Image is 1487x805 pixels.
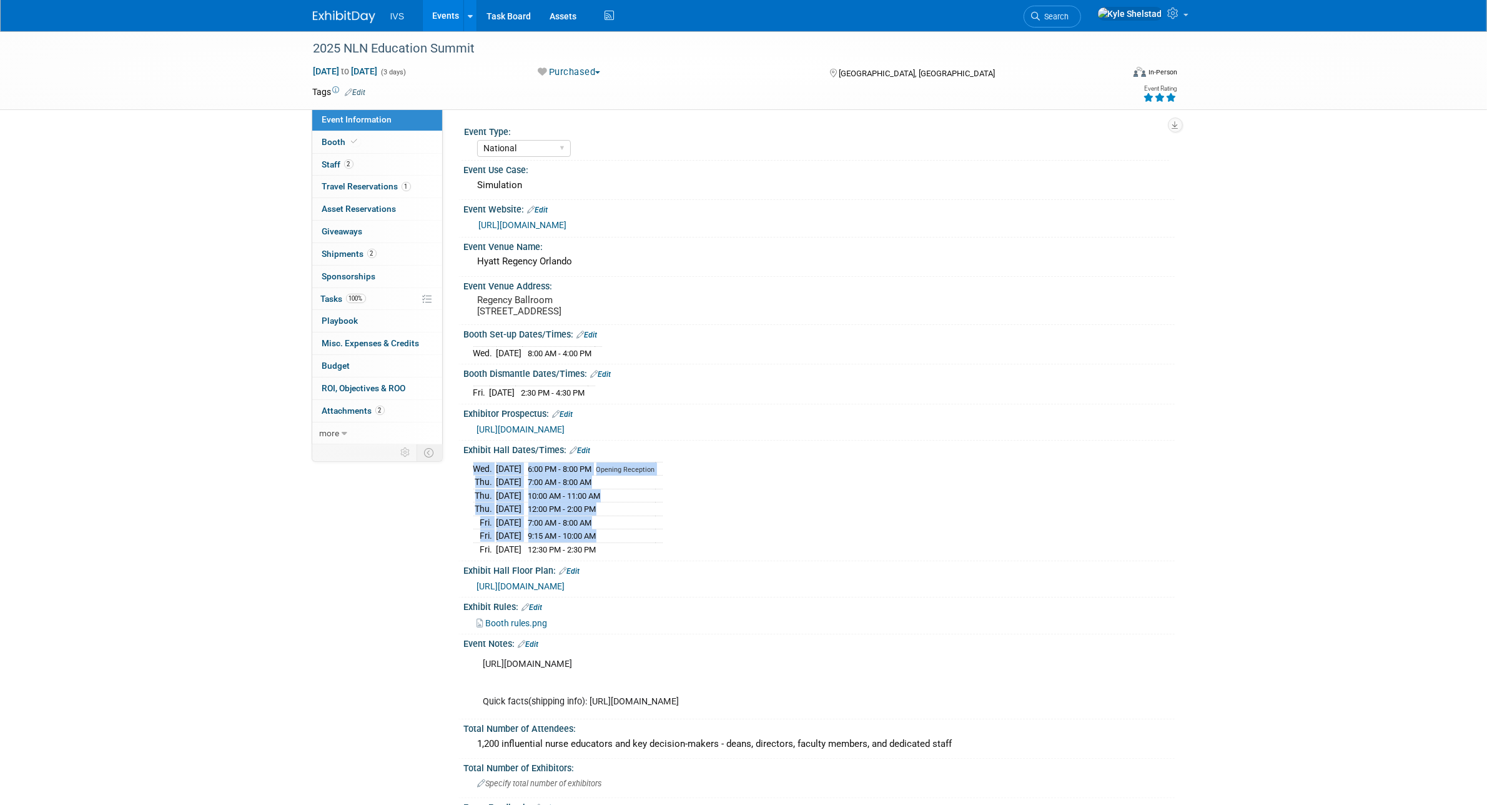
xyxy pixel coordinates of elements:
a: Search [1024,6,1081,27]
a: Sponsorships [312,266,442,287]
a: [URL][DOMAIN_NAME] [479,220,567,230]
span: [GEOGRAPHIC_DATA], [GEOGRAPHIC_DATA] [839,69,995,78]
td: [DATE] [496,502,522,516]
span: 2 [344,159,353,169]
td: Fri. [473,516,496,529]
span: 8:00 AM - 4:00 PM [528,349,592,358]
span: 6:00 PM - 8:00 PM [528,464,592,474]
td: [DATE] [490,386,515,399]
span: to [340,66,352,76]
div: Event Rating [1143,86,1177,92]
div: Exhibitor Prospectus: [464,404,1175,421]
span: [DATE] [DATE] [313,66,378,77]
span: 12:00 PM - 2:00 PM [528,504,596,514]
span: 12:30 PM - 2:30 PM [528,545,596,554]
span: Misc. Expenses & Credits [322,338,420,348]
span: Booth [322,137,360,147]
a: Edit [570,446,591,455]
div: Event Website: [464,200,1175,216]
a: ROI, Objectives & ROO [312,377,442,399]
span: Shipments [322,249,377,259]
td: Tags [313,86,366,98]
div: 1,200 influential nurse educators and key decision-makers - deans, directors, faculty members, an... [473,734,1165,754]
span: Specify total number of exhibitors [478,779,602,788]
span: Staff [322,159,353,169]
div: [URL][DOMAIN_NAME] Quick facts(shipping info): [URL][DOMAIN_NAME] [475,652,1037,714]
a: [URL][DOMAIN_NAME] [477,424,565,434]
span: Search [1040,12,1069,21]
span: Booth rules.png [486,618,548,628]
span: 2:30 PM - 4:30 PM [521,388,585,397]
td: [DATE] [496,529,522,543]
span: Opening Reception [596,466,655,474]
td: [DATE] [496,542,522,556]
td: Toggle Event Tabs [417,444,442,461]
div: Booth Dismantle Dates/Times: [464,364,1175,381]
a: Staff2 [312,154,442,176]
img: Format-Inperson.png [1134,67,1146,77]
a: Booth rules.png [477,618,548,628]
a: Playbook [312,310,442,332]
span: IVS [390,11,405,21]
span: Playbook [322,316,358,326]
span: ROI, Objectives & ROO [322,383,406,393]
td: Thu. [473,489,496,502]
div: Total Number of Exhibitors: [464,759,1175,774]
a: Giveaways [312,221,442,242]
td: Thu. [473,476,496,489]
span: (3 days) [380,68,407,76]
span: 7:00 AM - 8:00 AM [528,477,592,487]
div: 2025 NLN Education Summit [309,37,1104,60]
img: ExhibitDay [313,11,375,23]
div: Event Notes: [464,634,1175,651]
td: Fri. [473,542,496,556]
span: 2 [375,406,385,415]
a: Edit [591,370,611,379]
td: Personalize Event Tab Strip [395,444,417,461]
span: 9:15 AM - 10:00 AM [528,531,596,541]
a: [URL][DOMAIN_NAME] [477,581,565,591]
div: Event Use Case: [464,161,1175,176]
a: Tasks100% [312,288,442,310]
td: [DATE] [496,489,522,502]
a: Edit [560,567,580,576]
td: Fri. [473,386,490,399]
span: Travel Reservations [322,181,411,191]
span: Asset Reservations [322,204,397,214]
td: Wed. [473,462,496,476]
a: Shipments2 [312,243,442,265]
span: Attachments [322,406,385,416]
div: Exhibit Rules: [464,597,1175,614]
a: Edit [528,206,548,214]
a: Edit [518,640,539,649]
span: Sponsorships [322,271,376,281]
a: Asset Reservations [312,198,442,220]
a: Misc. Expenses & Credits [312,332,442,354]
td: [DATE] [496,346,522,359]
a: Edit [577,331,598,339]
td: Thu. [473,502,496,516]
button: Purchased [533,66,605,79]
span: Budget [322,361,350,371]
a: Edit [553,410,573,419]
div: Total Number of Attendees: [464,719,1175,735]
div: Hyatt Regency Orlando [473,252,1165,271]
span: 7:00 AM - 8:00 AM [528,518,592,527]
div: Booth Set-up Dates/Times: [464,325,1175,341]
td: [DATE] [496,462,522,476]
a: Budget [312,355,442,377]
td: [DATE] [496,476,522,489]
span: more [320,428,340,438]
i: Booth reservation complete [352,138,358,145]
div: Exhibit Hall Dates/Times: [464,441,1175,457]
div: In-Person [1148,67,1177,77]
div: Exhibit Hall Floor Plan: [464,561,1175,577]
a: Edit [522,603,543,612]
span: 2 [367,249,377,258]
div: Event Venue Name: [464,237,1175,253]
span: Event Information [322,114,392,124]
td: [DATE] [496,516,522,529]
span: Giveaways [322,226,363,236]
div: Event Type: [465,122,1169,138]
